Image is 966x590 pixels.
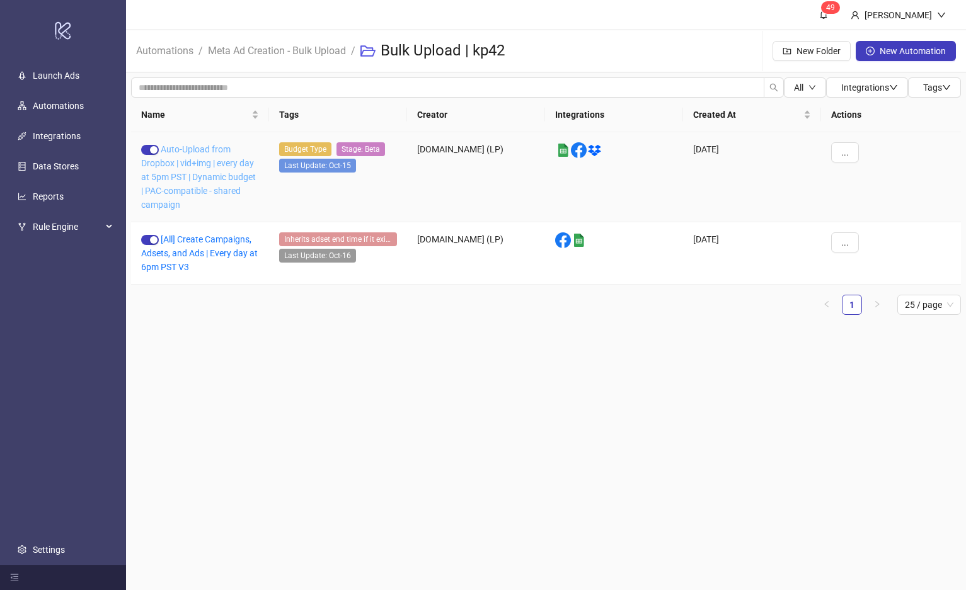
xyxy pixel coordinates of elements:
div: [DATE] [683,222,821,285]
span: Last Update: Oct-16 [279,249,356,263]
span: Name [141,108,249,122]
a: Integrations [33,131,81,141]
button: right [867,295,887,315]
button: left [817,295,837,315]
span: Inherits adset end time if it exists [279,232,397,246]
div: [PERSON_NAME] [860,8,937,22]
h3: Bulk Upload | kp42 [381,41,505,61]
th: Tags [269,98,407,132]
span: Rule Engine [33,214,102,239]
th: Name [131,98,269,132]
li: / [351,31,355,71]
th: Integrations [545,98,683,132]
button: ... [831,142,859,162]
span: Integrations [841,82,898,93]
span: search [769,83,778,92]
div: Page Size [897,295,961,315]
th: Actions [821,98,961,132]
a: Automations [33,101,84,111]
a: 1 [842,295,861,314]
span: All [794,82,803,93]
button: New Automation [856,41,956,61]
a: Meta Ad Creation - Bulk Upload [205,43,348,57]
span: New Automation [880,46,946,56]
div: [DATE] [683,132,821,222]
span: bell [819,10,828,19]
div: [DOMAIN_NAME] (LP) [407,222,545,285]
span: down [808,84,816,91]
span: fork [18,222,26,231]
button: Tagsdown [908,77,961,98]
button: New Folder [773,41,851,61]
li: Next Page [867,295,887,315]
a: Data Stores [33,161,79,171]
span: 25 / page [905,295,953,314]
a: [All] Create Campaigns, Adsets, and Ads | Every day at 6pm PST V3 [141,234,258,272]
span: down [942,83,951,92]
span: Created At [693,108,801,122]
span: menu-fold [10,573,19,582]
span: New Folder [796,46,841,56]
span: ... [841,237,849,247]
span: right [873,300,881,308]
span: down [889,83,898,92]
button: Integrationsdown [826,77,908,98]
span: 9 [831,3,835,12]
li: / [198,31,203,71]
a: Reports [33,191,64,201]
th: Creator [407,98,545,132]
sup: 49 [821,1,840,14]
a: Settings [33,545,65,555]
a: Launch Ads [33,71,79,81]
th: Created At [683,98,821,132]
button: Alldown [784,77,826,98]
span: ... [841,147,849,157]
button: ... [831,232,859,252]
span: left [823,300,831,308]
span: folder-open [360,43,376,59]
span: Budget Type [279,142,331,156]
span: folder-add [783,47,791,55]
span: Last Update: Oct-15 [279,159,356,173]
li: Previous Page [817,295,837,315]
span: plus-circle [866,47,875,55]
li: 1 [842,295,862,315]
span: 4 [826,3,831,12]
span: down [937,11,946,20]
a: Automations [134,43,196,57]
span: Tags [923,82,951,93]
a: Auto-Upload from Dropbox | vid+img | every day at 5pm PST | Dynamic budget | PAC-compatible - sha... [141,144,256,210]
div: [DOMAIN_NAME] (LP) [407,132,545,222]
span: Stage: Beta [336,142,385,156]
span: user [851,11,860,20]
